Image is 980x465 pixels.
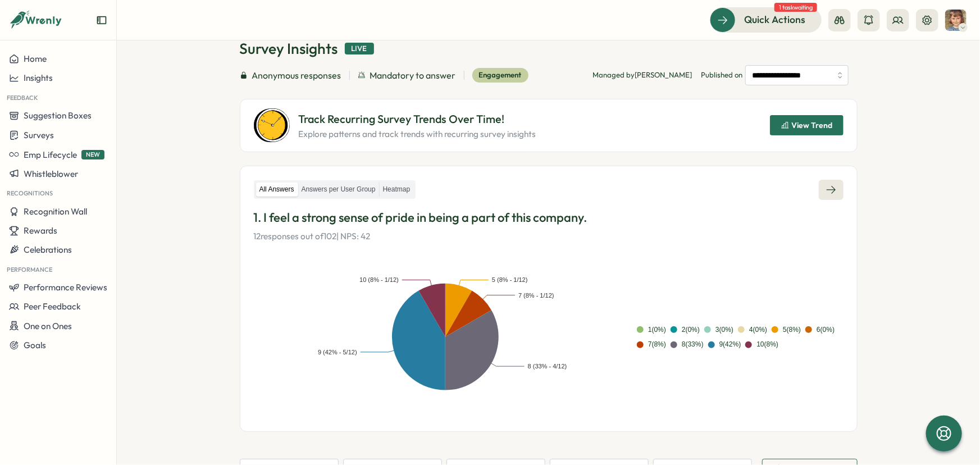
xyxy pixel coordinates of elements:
[345,43,374,55] div: Live
[24,110,92,121] span: Suggestion Boxes
[770,115,844,135] button: View Trend
[682,339,704,350] div: 8 ( 33 %)
[817,325,835,335] div: 6 ( 0 %)
[298,183,379,197] label: Answers per User Group
[792,121,833,129] span: View Trend
[528,363,567,370] text: 8 (33% - 4/12)
[24,340,46,350] span: Goals
[719,339,741,350] div: 9 ( 42 %)
[299,111,536,128] p: Track Recurring Survey Trends Over Time!
[370,69,456,83] span: Mandatory to answer
[24,244,72,255] span: Celebrations
[756,339,778,350] div: 10 ( 8 %)
[783,325,801,335] div: 5 ( 8 %)
[81,150,104,159] span: NEW
[682,325,700,335] div: 2 ( 0 %)
[710,7,822,32] button: Quick Actions
[648,325,666,335] div: 1 ( 0 %)
[774,3,817,12] span: 1 task waiting
[256,183,298,197] label: All Answers
[359,277,399,284] text: 10 (8% - 1/12)
[945,10,967,31] img: Jane Lapthorne
[24,206,87,217] span: Recognition Wall
[472,68,528,83] div: Engagement
[299,128,536,140] p: Explore patterns and track trends with recurring survey insights
[24,282,107,293] span: Performance Reviews
[24,53,47,64] span: Home
[492,277,528,284] text: 5 (8% - 1/12)
[24,321,72,331] span: One on Ones
[24,225,57,236] span: Rewards
[635,70,692,79] span: [PERSON_NAME]
[318,349,357,355] text: 9 (42% - 5/12)
[254,209,844,226] p: 1. I feel a strong sense of pride in being a part of this company.
[24,72,53,83] span: Insights
[593,70,692,80] p: Managed by
[380,183,414,197] label: Heatmap
[24,168,78,179] span: Whistleblower
[24,130,54,140] span: Surveys
[749,325,767,335] div: 4 ( 0 %)
[240,39,338,58] h1: Survey Insights
[715,325,733,335] div: 3 ( 0 %)
[744,12,805,27] span: Quick Actions
[24,301,81,312] span: Peer Feedback
[701,65,849,85] span: Published on
[24,149,77,160] span: Emp Lifecycle
[518,292,554,299] text: 7 (8% - 1/12)
[254,230,844,243] p: 12 responses out of 102 | NPS: 42
[252,69,341,83] span: Anonymous responses
[648,339,666,350] div: 7 ( 8 %)
[96,15,107,26] button: Expand sidebar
